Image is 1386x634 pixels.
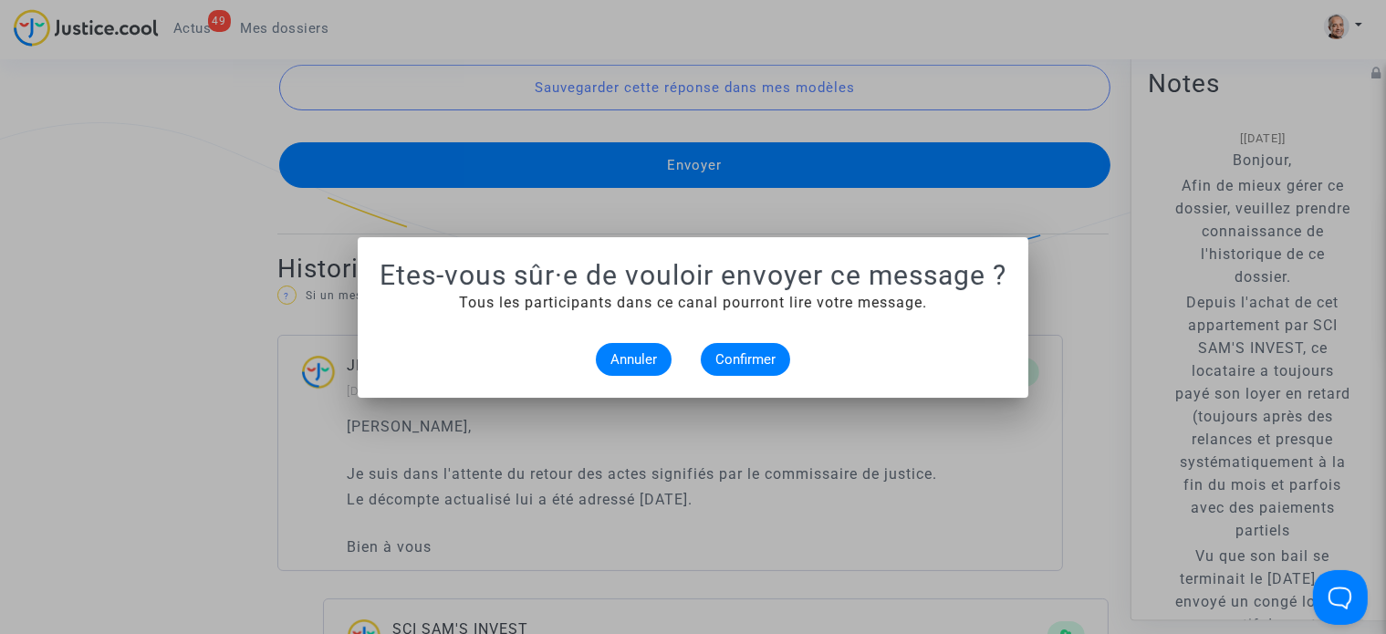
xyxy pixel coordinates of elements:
[1313,570,1368,625] iframe: Help Scout Beacon - Open
[459,294,927,311] span: Tous les participants dans ce canal pourront lire votre message.
[610,351,657,368] span: Annuler
[701,343,790,376] button: Confirmer
[715,351,776,368] span: Confirmer
[380,259,1006,292] h1: Etes-vous sûr·e de vouloir envoyer ce message ?
[596,343,672,376] button: Annuler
